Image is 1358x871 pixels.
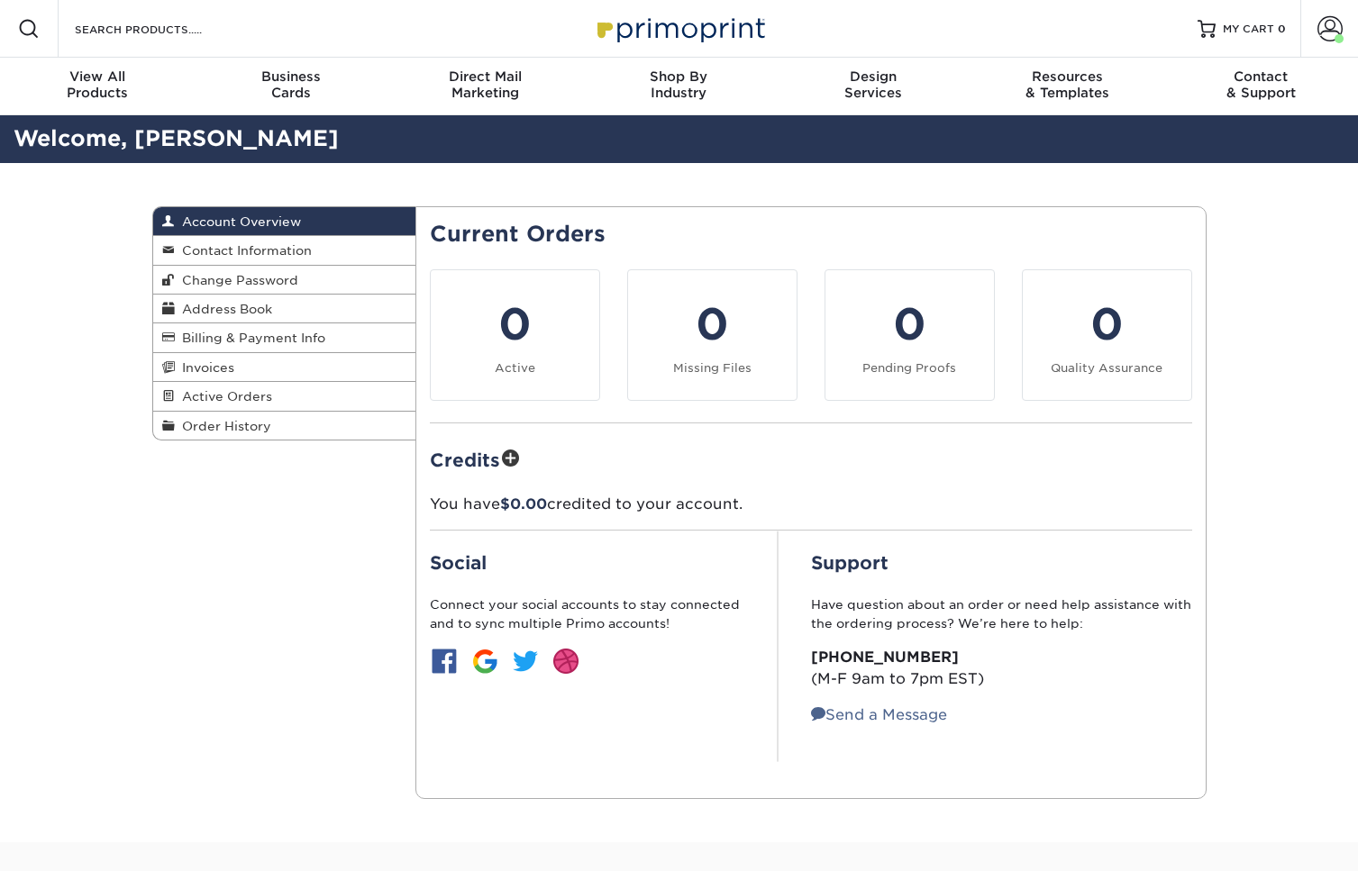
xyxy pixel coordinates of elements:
[639,292,786,357] div: 0
[511,647,540,676] img: btn-twitter.jpg
[430,269,600,401] a: 0 Active
[470,647,499,676] img: btn-google.jpg
[388,68,582,101] div: Marketing
[153,207,416,236] a: Account Overview
[175,389,272,404] span: Active Orders
[1164,68,1358,85] span: Contact
[153,266,416,295] a: Change Password
[194,68,387,101] div: Cards
[495,361,535,375] small: Active
[175,243,312,258] span: Contact Information
[970,68,1163,101] div: & Templates
[1164,58,1358,115] a: Contact& Support
[589,9,770,48] img: Primoprint
[175,331,325,345] span: Billing & Payment Info
[430,647,459,676] img: btn-facebook.jpg
[153,353,416,382] a: Invoices
[388,58,582,115] a: Direct MailMarketing
[73,18,249,40] input: SEARCH PRODUCTS.....
[153,323,416,352] a: Billing & Payment Info
[811,649,959,666] strong: [PHONE_NUMBER]
[430,494,1192,515] p: You have credited to your account.
[175,273,298,287] span: Change Password
[153,412,416,440] a: Order History
[825,269,995,401] a: 0 Pending Proofs
[1278,23,1286,35] span: 0
[862,361,956,375] small: Pending Proofs
[811,595,1192,632] p: Have question about an order or need help assistance with the ordering process? We’re here to help:
[175,419,271,433] span: Order History
[582,58,776,115] a: Shop ByIndustry
[388,68,582,85] span: Direct Mail
[836,292,983,357] div: 0
[1164,68,1358,101] div: & Support
[175,302,272,316] span: Address Book
[194,68,387,85] span: Business
[970,68,1163,85] span: Resources
[811,706,947,723] a: Send a Message
[811,552,1192,574] h2: Support
[1051,361,1162,375] small: Quality Assurance
[1022,269,1192,401] a: 0 Quality Assurance
[430,222,1192,248] h2: Current Orders
[500,495,547,513] span: $0.00
[175,214,301,229] span: Account Overview
[430,445,1192,473] h2: Credits
[175,360,234,375] span: Invoices
[430,552,745,574] h2: Social
[194,58,387,115] a: BusinessCards
[582,68,776,85] span: Shop By
[776,58,970,115] a: DesignServices
[811,647,1192,690] p: (M-F 9am to 7pm EST)
[1223,22,1274,37] span: MY CART
[1034,292,1180,357] div: 0
[627,269,797,401] a: 0 Missing Files
[153,236,416,265] a: Contact Information
[776,68,970,101] div: Services
[153,295,416,323] a: Address Book
[970,58,1163,115] a: Resources& Templates
[582,68,776,101] div: Industry
[442,292,588,357] div: 0
[153,382,416,411] a: Active Orders
[776,68,970,85] span: Design
[673,361,752,375] small: Missing Files
[551,647,580,676] img: btn-dribbble.jpg
[430,595,745,632] p: Connect your social accounts to stay connected and to sync multiple Primo accounts!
